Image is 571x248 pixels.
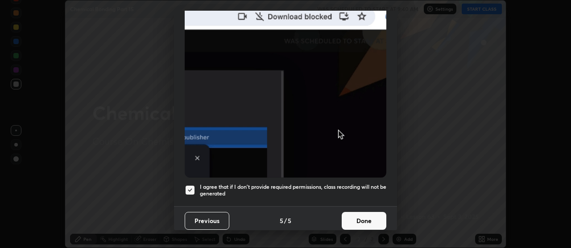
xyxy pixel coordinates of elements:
[284,216,287,225] h4: /
[200,183,386,197] h5: I agree that if I don't provide required permissions, class recording will not be generated
[280,216,283,225] h4: 5
[342,212,386,230] button: Done
[288,216,291,225] h4: 5
[185,212,229,230] button: Previous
